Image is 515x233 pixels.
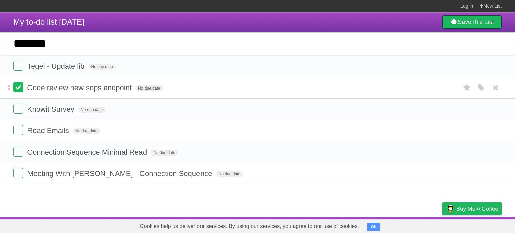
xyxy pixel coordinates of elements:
label: Done [13,104,23,114]
span: Connection Sequence Minimal Read [27,148,149,156]
span: Tegel - Update lib [27,62,86,70]
span: No due date [78,107,105,113]
a: SaveThis List [442,15,502,29]
span: Buy me a coffee [456,203,498,215]
a: Suggest a feature [459,219,502,231]
span: No due date [73,128,100,134]
b: This List [471,19,494,25]
a: Buy me a coffee [442,202,502,215]
span: No due date [216,171,243,177]
label: Done [13,147,23,157]
a: Privacy [434,219,451,231]
span: Read Emails [27,126,71,135]
a: About [353,219,367,231]
a: Developers [375,219,402,231]
label: Done [13,82,23,92]
img: Buy me a coffee [446,203,455,214]
span: Code review new sops endpoint [27,83,133,92]
span: No due date [88,64,115,70]
span: Meeting With [PERSON_NAME] - Connection Sequence [27,169,214,178]
label: Done [13,125,23,135]
span: My to-do list [DATE] [13,17,84,26]
span: No due date [135,85,163,91]
label: Done [13,168,23,178]
a: Terms [411,219,425,231]
span: Knowit Survey [27,105,76,113]
label: Star task [461,82,473,93]
label: Done [13,61,23,71]
button: OK [367,223,380,231]
span: Cookies help us deliver our services. By using our services, you agree to our use of cookies. [133,220,366,233]
span: No due date [151,150,178,156]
